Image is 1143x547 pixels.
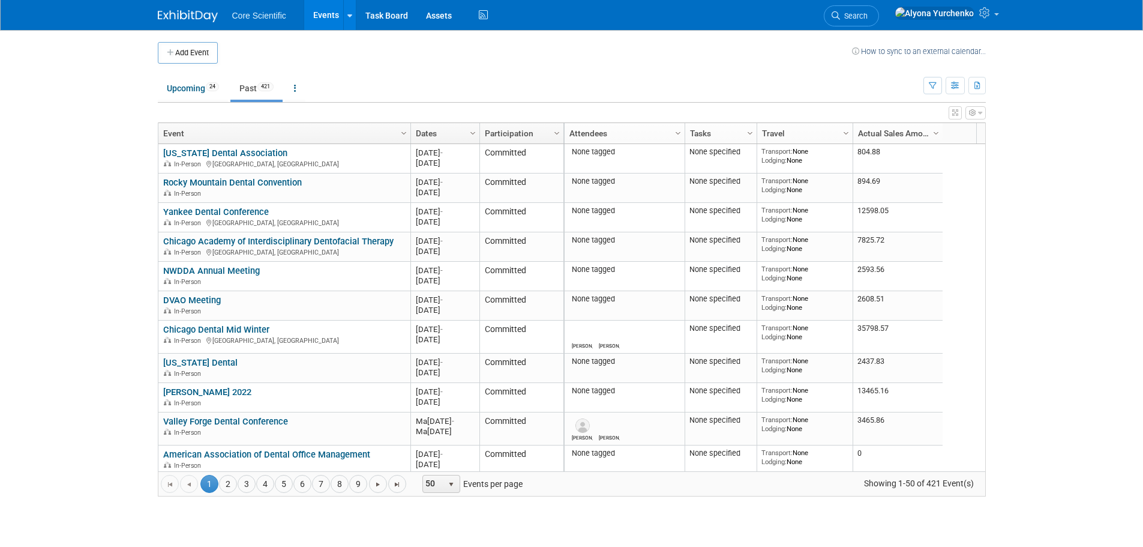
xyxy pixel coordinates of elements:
span: Lodging: [761,156,787,165]
img: In-Person Event [164,160,171,166]
span: - [440,387,443,396]
div: None specified [689,177,752,186]
a: [US_STATE] Dental [163,357,238,368]
div: [DATE] [416,397,474,407]
a: [US_STATE] Dental Association [163,148,287,159]
a: American Association of Dental Office Management [163,449,370,460]
div: [GEOGRAPHIC_DATA], [GEOGRAPHIC_DATA] [163,159,405,169]
td: Committed [479,413,563,446]
span: Lodging: [761,458,787,466]
div: None specified [689,147,752,157]
img: In-Person Event [164,278,171,284]
a: 6 [293,475,311,493]
div: Ma[DATE] [416,416,474,426]
div: [DATE] [416,295,474,305]
div: [DATE] [416,387,474,397]
span: Transport: [761,147,793,156]
span: Column Settings [931,128,941,138]
a: Column Settings [550,123,563,141]
td: 7825.72 [853,232,943,262]
div: None tagged [569,177,680,186]
a: Chicago Dental Mid Winter [163,324,269,335]
div: None None [761,324,848,341]
div: None specified [689,416,752,425]
span: In-Person [174,307,205,315]
span: - [440,237,443,246]
div: None None [761,235,848,253]
div: None None [761,147,848,165]
div: [DATE] [416,324,474,334]
span: Transport: [761,206,793,214]
span: Go to the previous page [184,480,194,489]
span: 50 [423,476,443,492]
a: Rocky Mountain Dental Convention [163,177,302,188]
span: - [440,295,443,304]
div: [DATE] [416,217,474,227]
span: Transport: [761,235,793,244]
a: 7 [312,475,330,493]
a: Column Settings [839,123,853,141]
button: Add Event [158,42,218,64]
div: None specified [689,324,752,333]
div: James Belshe [599,341,620,349]
td: 2593.56 [853,262,943,291]
span: Transport: [761,416,793,424]
div: [DATE] [416,265,474,276]
a: Search [824,5,879,26]
a: 9 [349,475,367,493]
div: [GEOGRAPHIC_DATA], [GEOGRAPHIC_DATA] [163,247,405,257]
div: [DATE] [416,148,474,158]
span: Transport: [761,177,793,185]
a: Go to the first page [161,475,179,493]
span: Column Settings [399,128,409,138]
span: Events per page [407,475,535,493]
div: [GEOGRAPHIC_DATA], [GEOGRAPHIC_DATA] [163,217,405,228]
img: In-Person Event [164,307,171,313]
span: - [440,178,443,187]
td: Committed [479,144,563,174]
div: None None [761,416,848,433]
td: Committed [479,291,563,321]
img: James Belshe [602,327,617,341]
span: Showing 1-50 of 421 Event(s) [853,475,985,492]
img: In-Person Event [164,429,171,435]
a: [PERSON_NAME] 2022 [163,387,251,397]
a: 2 [219,475,237,493]
img: In-Person Event [164,190,171,196]
span: In-Person [174,160,205,168]
span: In-Person [174,190,205,198]
span: Go to the last page [392,480,402,489]
div: [DATE] [416,449,474,459]
div: None specified [689,294,752,304]
div: None specified [689,357,752,366]
span: Column Settings [745,128,755,138]
span: Column Settings [841,128,851,138]
a: 8 [331,475,349,493]
span: Core Scientific [232,11,286,20]
td: 894.69 [853,174,943,203]
span: In-Person [174,429,205,437]
span: Lodging: [761,395,787,403]
span: - [440,450,443,459]
span: Lodging: [761,303,787,312]
td: 12598.05 [853,203,943,232]
div: None tagged [569,265,680,274]
div: None tagged [569,147,680,157]
div: None None [761,265,848,282]
div: Ma[DATE] [416,426,474,437]
td: Committed [479,446,563,475]
span: Column Settings [673,128,683,138]
span: - [440,325,443,334]
div: [DATE] [416,357,474,367]
span: Lodging: [761,333,787,341]
div: None tagged [569,357,680,366]
img: In-Person Event [164,337,171,343]
td: Committed [479,232,563,262]
div: None tagged [569,386,680,396]
a: Event [163,123,403,144]
a: How to sync to an external calendar... [852,47,986,56]
a: Column Settings [397,123,410,141]
img: Ursula Adams [575,419,590,433]
span: In-Person [174,278,205,286]
a: Chicago Academy of Interdisciplinary Dentofacial Therapy [163,236,394,247]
